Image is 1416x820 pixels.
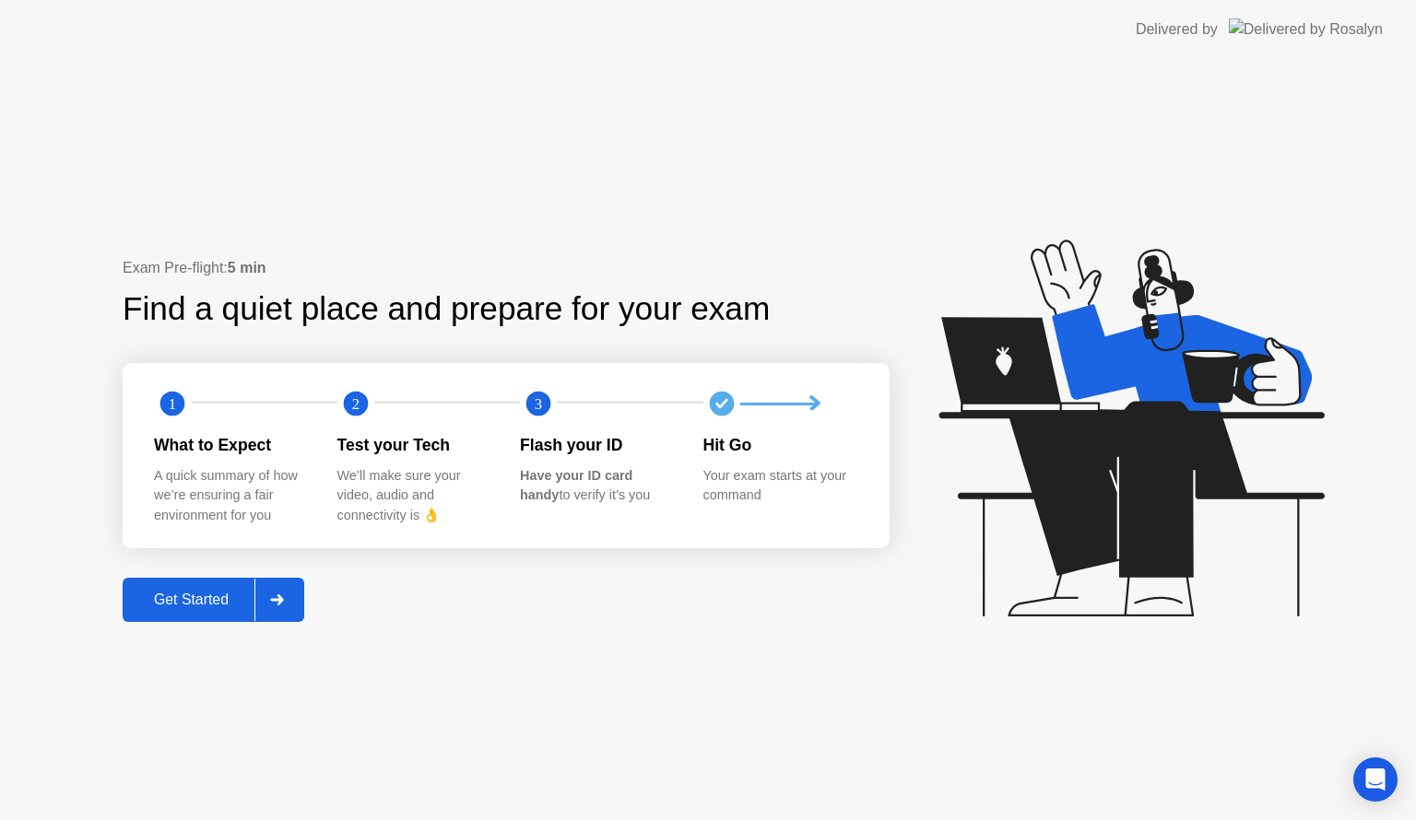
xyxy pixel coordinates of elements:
button: Get Started [123,578,304,622]
text: 1 [169,395,176,413]
div: A quick summary of how we’re ensuring a fair environment for you [154,466,308,526]
div: Get Started [128,592,254,608]
div: We’ll make sure your video, audio and connectivity is 👌 [337,466,491,526]
div: Delivered by [1136,18,1218,41]
div: Test your Tech [337,433,491,457]
div: What to Expect [154,433,308,457]
div: Exam Pre-flight: [123,257,890,279]
text: 3 [535,395,542,413]
div: Your exam starts at your command [703,466,857,506]
div: Flash your ID [520,433,674,457]
b: Have your ID card handy [520,468,632,503]
b: 5 min [228,260,266,275]
div: Hit Go [703,433,857,457]
div: to verify it’s you [520,466,674,506]
img: Delivered by Rosalyn [1229,18,1383,40]
div: Find a quiet place and prepare for your exam [123,285,773,334]
div: Open Intercom Messenger [1353,757,1398,802]
text: 2 [351,395,359,413]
